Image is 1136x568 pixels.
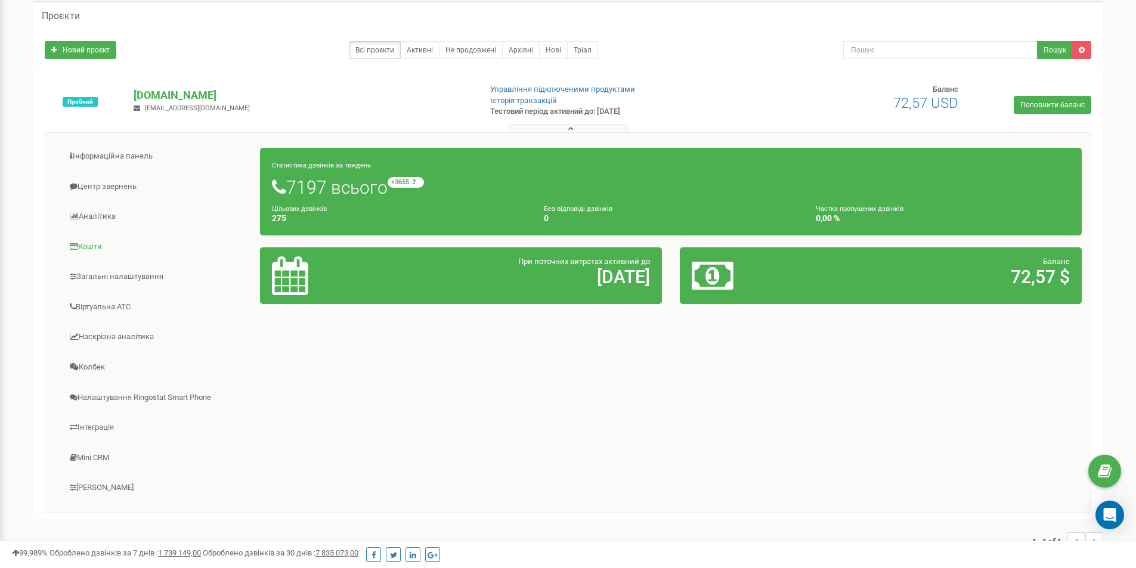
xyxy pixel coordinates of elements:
a: Не продовжені [439,41,503,59]
small: Без відповіді дзвінків [544,205,612,213]
span: Оброблено дзвінків за 7 днів : [49,548,201,557]
a: Кошти [54,232,261,262]
a: Інформаційна панель [54,142,261,171]
h2: [DATE] [404,267,650,287]
small: +3655 [388,177,424,188]
p: Тестовий період активний до: [DATE] [490,106,738,117]
span: 72,57 USD [893,95,958,111]
h2: 72,57 $ [824,267,1070,287]
u: 1 739 149,00 [158,548,201,557]
a: Mini CRM [54,443,261,473]
a: Віртуальна АТС [54,293,261,322]
a: Колбек [54,353,261,382]
u: 7 835 073,00 [315,548,358,557]
span: При поточних витратах активний до [518,257,650,266]
span: 99,989% [12,548,48,557]
a: Загальні налаштування [54,262,261,291]
h4: 0,00 % [816,214,1070,223]
a: Наскрізна аналітика [54,322,261,352]
button: Пошук [1037,41,1073,59]
h4: 0 [544,214,798,223]
h5: Проєкти [42,11,80,21]
span: [EMAIL_ADDRESS][DOMAIN_NAME] [145,104,250,112]
span: Оброблено дзвінків за 30 днів : [203,548,358,557]
a: Тріал [567,41,598,59]
a: Поповнити баланс [1014,96,1091,114]
small: Частка пропущених дзвінків [816,205,903,213]
a: Активні [400,41,439,59]
span: Баланс [1043,257,1070,266]
a: [PERSON_NAME] [54,473,261,502]
a: Історія транзакцій [490,96,557,105]
span: Баланс [933,85,958,94]
a: Налаштування Ringostat Smart Phone [54,383,261,412]
span: 1 - 1 of 1 [1032,532,1067,550]
a: Управління підключеними продуктами [490,85,635,94]
p: [DOMAIN_NAME] [134,88,471,103]
a: Аналiтика [54,202,261,231]
h4: 275 [272,214,526,223]
a: Інтеграція [54,413,261,442]
a: Всі проєкти [349,41,401,59]
a: Центр звернень [54,172,261,201]
small: Цільових дзвінків [272,205,327,213]
span: Пробний [63,97,98,107]
a: Архівні [502,41,540,59]
h1: 7197 всього [272,177,1070,197]
a: Новий проєкт [45,41,116,59]
a: Нові [539,41,568,59]
nav: ... [1032,520,1103,562]
div: Open Intercom Messenger [1095,501,1124,529]
input: Пошук [843,41,1038,59]
small: Статистика дзвінків за тиждень [272,162,371,169]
